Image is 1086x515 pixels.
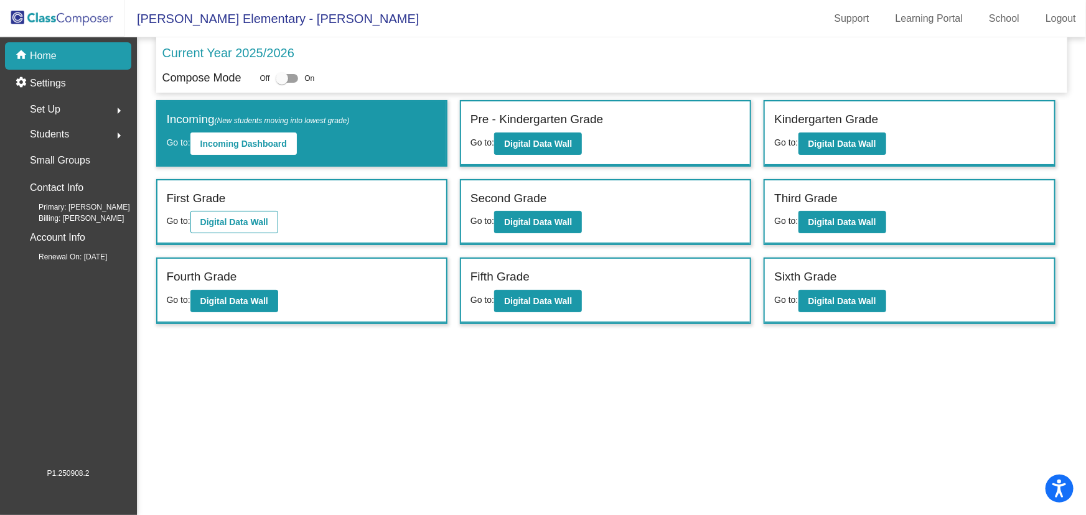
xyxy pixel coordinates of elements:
[167,111,350,129] label: Incoming
[167,295,190,305] span: Go to:
[798,211,886,233] button: Digital Data Wall
[260,73,270,84] span: Off
[494,211,582,233] button: Digital Data Wall
[774,190,837,208] label: Third Grade
[30,49,57,63] p: Home
[15,76,30,91] mat-icon: settings
[215,116,350,125] span: (New students moving into lowest grade)
[162,44,294,62] p: Current Year 2025/2026
[200,217,268,227] b: Digital Data Wall
[30,76,66,91] p: Settings
[190,211,278,233] button: Digital Data Wall
[167,137,190,147] span: Go to:
[19,251,107,262] span: Renewal On: [DATE]
[162,70,241,86] p: Compose Mode
[30,101,60,118] span: Set Up
[774,111,878,129] label: Kindergarten Grade
[979,9,1029,29] a: School
[167,268,237,286] label: Fourth Grade
[774,216,798,226] span: Go to:
[470,216,494,226] span: Go to:
[190,132,297,155] button: Incoming Dashboard
[470,295,494,305] span: Go to:
[200,296,268,306] b: Digital Data Wall
[798,290,886,312] button: Digital Data Wall
[494,290,582,312] button: Digital Data Wall
[808,139,876,149] b: Digital Data Wall
[808,296,876,306] b: Digital Data Wall
[304,73,314,84] span: On
[774,295,798,305] span: Go to:
[494,132,582,155] button: Digital Data Wall
[470,137,494,147] span: Go to:
[111,103,126,118] mat-icon: arrow_right
[167,190,226,208] label: First Grade
[200,139,287,149] b: Incoming Dashboard
[825,9,879,29] a: Support
[774,268,836,286] label: Sixth Grade
[504,139,572,149] b: Digital Data Wall
[504,296,572,306] b: Digital Data Wall
[167,216,190,226] span: Go to:
[798,132,886,155] button: Digital Data Wall
[774,137,798,147] span: Go to:
[30,179,83,197] p: Contact Info
[30,152,90,169] p: Small Groups
[886,9,973,29] a: Learning Portal
[30,126,69,143] span: Students
[470,268,530,286] label: Fifth Grade
[1036,9,1086,29] a: Logout
[470,190,547,208] label: Second Grade
[808,217,876,227] b: Digital Data Wall
[504,217,572,227] b: Digital Data Wall
[19,213,124,224] span: Billing: [PERSON_NAME]
[470,111,603,129] label: Pre - Kindergarten Grade
[124,9,419,29] span: [PERSON_NAME] Elementary - [PERSON_NAME]
[19,202,130,213] span: Primary: [PERSON_NAME]
[190,290,278,312] button: Digital Data Wall
[111,128,126,143] mat-icon: arrow_right
[15,49,30,63] mat-icon: home
[30,229,85,246] p: Account Info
